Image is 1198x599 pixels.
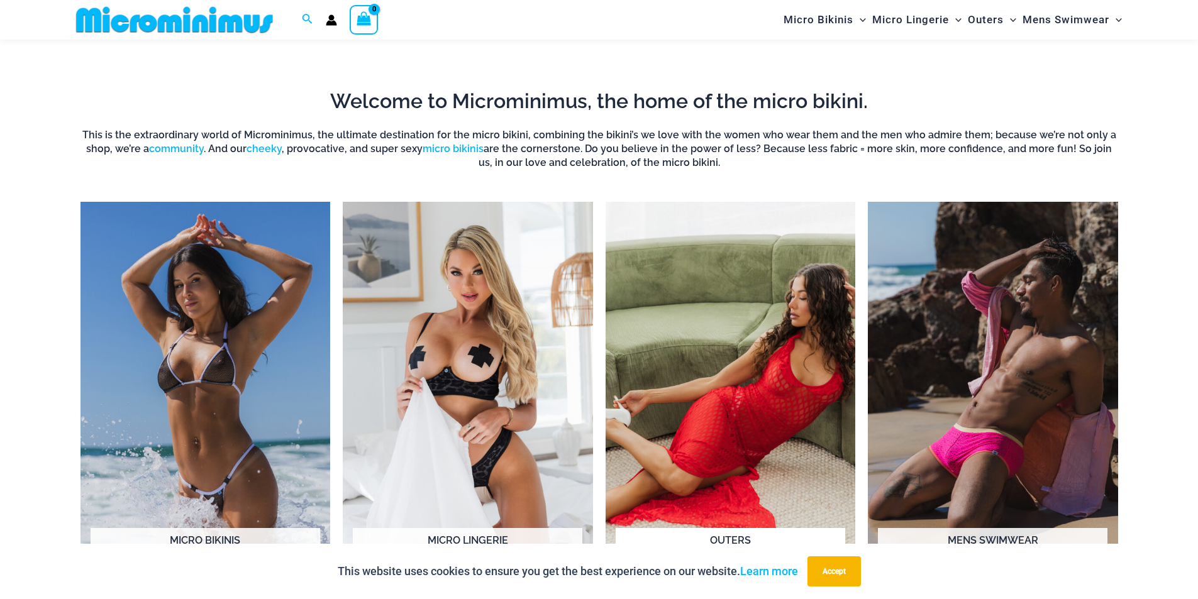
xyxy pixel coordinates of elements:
a: cheeky [247,143,282,155]
span: Menu Toggle [1004,4,1016,36]
nav: Site Navigation [779,2,1128,38]
a: View Shopping Cart, empty [350,5,379,34]
img: Outers [606,202,856,586]
h2: Micro Bikinis [91,528,320,567]
span: Micro Bikinis [784,4,853,36]
a: Search icon link [302,12,313,28]
a: OutersMenu ToggleMenu Toggle [965,4,1019,36]
h2: Welcome to Microminimus, the home of the micro bikini. [80,88,1118,114]
a: Mens SwimwearMenu ToggleMenu Toggle [1019,4,1125,36]
h2: Micro Lingerie [353,528,582,567]
span: Menu Toggle [1109,4,1122,36]
img: Micro Bikinis [80,202,331,586]
button: Accept [807,556,861,586]
a: community [149,143,204,155]
span: Outers [968,4,1004,36]
span: Menu Toggle [853,4,866,36]
h2: Mens Swimwear [878,528,1107,567]
span: Micro Lingerie [872,4,949,36]
img: Micro Lingerie [343,202,593,586]
p: This website uses cookies to ensure you get the best experience on our website. [338,562,798,581]
a: Visit product category Micro Lingerie [343,202,593,586]
a: Micro LingerieMenu ToggleMenu Toggle [869,4,965,36]
a: Visit product category Outers [606,202,856,586]
a: Learn more [740,564,798,578]
h2: Outers [616,528,845,567]
a: micro bikinis [423,143,484,155]
a: Account icon link [326,14,337,26]
img: Mens Swimwear [868,202,1118,586]
span: Menu Toggle [949,4,962,36]
img: MM SHOP LOGO FLAT [71,6,278,34]
a: Micro BikinisMenu ToggleMenu Toggle [780,4,869,36]
span: Mens Swimwear [1023,4,1109,36]
a: Visit product category Micro Bikinis [80,202,331,586]
a: Visit product category Mens Swimwear [868,202,1118,586]
h6: This is the extraordinary world of Microminimus, the ultimate destination for the micro bikini, c... [80,128,1118,170]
